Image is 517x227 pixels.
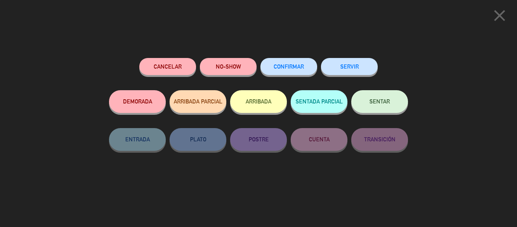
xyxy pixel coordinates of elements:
[291,90,347,113] button: SENTADA PARCIAL
[291,128,347,151] button: CUENTA
[230,128,287,151] button: POSTRE
[174,98,223,105] span: ARRIBADA PARCIAL
[200,58,257,75] button: NO-SHOW
[139,58,196,75] button: Cancelar
[274,63,304,70] span: CONFIRMAR
[369,98,390,105] span: SENTAR
[490,6,509,25] i: close
[170,90,226,113] button: ARRIBADA PARCIAL
[351,128,408,151] button: TRANSICIÓN
[109,128,166,151] button: ENTRADA
[230,90,287,113] button: ARRIBADA
[321,58,378,75] button: SERVIR
[260,58,317,75] button: CONFIRMAR
[170,128,226,151] button: PLATO
[488,6,511,28] button: close
[351,90,408,113] button: SENTAR
[109,90,166,113] button: DEMORADA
